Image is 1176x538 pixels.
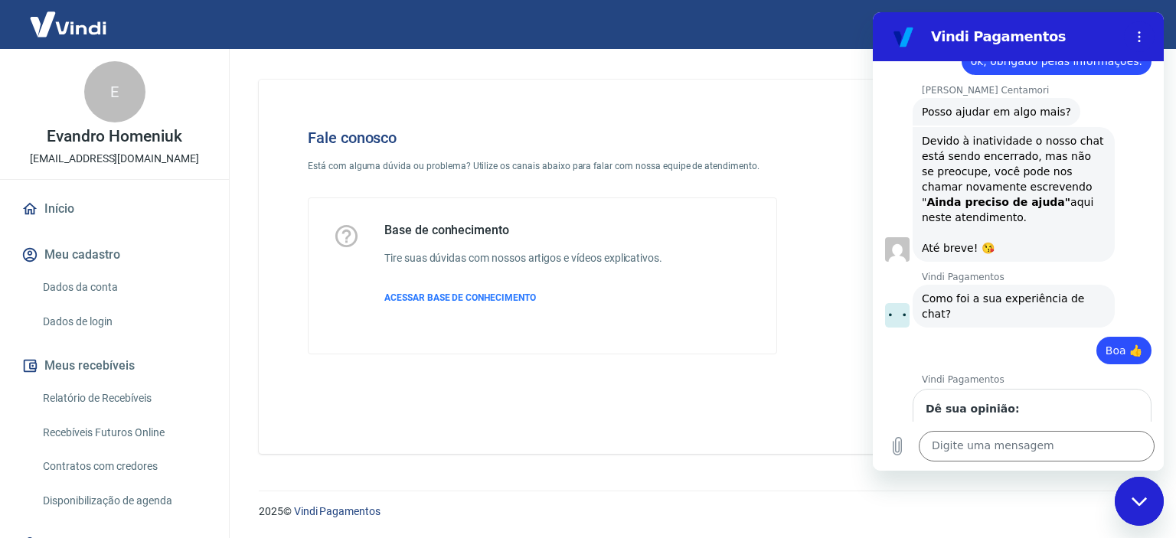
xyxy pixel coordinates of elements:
a: Início [18,192,211,226]
p: 2025 © [259,504,1139,520]
a: Dados de login [37,306,211,337]
p: Evandro Homeniuk [47,129,181,145]
img: Vindi [18,1,118,47]
div: E [84,61,145,122]
button: Sair [1102,11,1158,39]
a: Recebíveis Futuros Online [37,417,211,448]
a: Disponibilização de agenda [37,485,211,517]
iframe: Janela de mensagens [873,12,1164,471]
h4: Fale conosco [308,129,777,147]
a: Contratos com credores [37,451,211,482]
p: Está com alguma dúvida ou problema? Utilize os canais abaixo para falar com nossa equipe de atend... [308,159,777,173]
a: ACESSAR BASE DE CONHECIMENTO [384,291,662,305]
a: Relatório de Recebíveis [37,383,211,414]
h5: Base de conhecimento [384,223,662,238]
button: Meu cadastro [18,238,211,272]
button: Meus recebíveis [18,349,211,383]
p: [EMAIL_ADDRESS][DOMAIN_NAME] [30,151,199,167]
span: ACESSAR BASE DE CONHECIMENTO [384,292,536,303]
h6: Tire suas dúvidas com nossos artigos e vídeos explicativos. [384,250,662,266]
a: Vindi Pagamentos [294,505,381,517]
iframe: Botão para abrir a janela de mensagens, conversa em andamento [1115,477,1164,526]
img: Fale conosco [842,104,1075,308]
a: Dados da conta [37,272,211,303]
